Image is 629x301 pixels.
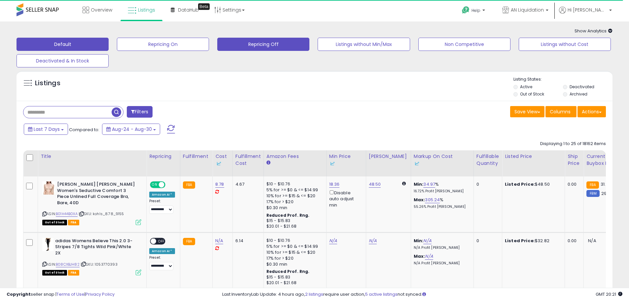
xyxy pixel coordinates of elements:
[318,38,410,51] button: Listings without Min/Max
[56,291,85,297] a: Terms of Use
[56,262,80,267] a: B08CXBJH82
[414,160,471,167] div: Some or all of the values in this column are provided from Inventory Lab.
[41,153,144,160] div: Title
[215,160,222,167] img: InventoryLab Logo
[178,7,199,13] span: DataHub
[215,153,230,167] div: Cost
[369,238,377,244] a: N/A
[183,153,210,160] div: Fulfillment
[414,189,469,194] p: 16.72% Profit [PERSON_NAME]
[217,38,309,51] button: Repricing Off
[513,76,612,83] p: Listing States:
[414,245,469,250] p: N/A Profit [PERSON_NAME]
[149,255,175,270] div: Preset:
[42,238,141,275] div: ASIN:
[183,238,195,245] small: FBA
[266,275,321,280] div: $15 - $15.83
[266,255,321,261] div: 17% for > $20
[34,126,60,132] span: Last 7 Days
[57,181,137,207] b: [PERSON_NAME] [PERSON_NAME] Women's Seductive Comfort 3 Piece Unlined Full Coverage Bra, Bare, 40D
[164,182,175,188] span: OFF
[505,181,560,187] div: $48.50
[266,261,321,267] div: $0.30 min
[79,211,124,216] span: | SKU: kohls_8.78_9155
[149,248,175,254] div: Amazon AI *
[365,291,398,297] a: 5 active listings
[151,182,159,188] span: ON
[266,224,321,229] div: $20.01 - $21.68
[414,181,469,194] div: %
[235,238,259,244] div: 6.14
[235,181,259,187] div: 4.67
[305,291,323,297] a: 2 listings
[86,291,115,297] a: Privacy Policy
[156,239,167,244] span: OFF
[575,28,612,34] span: Show Analytics
[545,106,577,117] button: Columns
[198,3,210,10] div: Tooltip anchor
[414,181,424,187] b: Min:
[42,181,55,195] img: 41brxGp84uL._SL40_.jpg
[69,127,99,133] span: Compared to:
[222,291,622,298] div: Last InventoryLab Update: 4 hours ago, require user action, not synced.
[601,181,611,187] span: 31.99
[423,181,435,188] a: 34.97
[42,270,67,276] span: All listings that are currently out of stock and unavailable for purchase on Amazon
[266,218,321,224] div: $15 - $15.83
[266,249,321,255] div: 10% for >= $15 & <= $20
[418,38,510,51] button: Non Competitive
[68,220,79,225] span: FBA
[266,205,321,211] div: $0.30 min
[505,153,562,160] div: Listed Price
[266,244,321,249] div: 5% for >= $0 & <= $14.99
[42,220,67,225] span: All listings that are currently out of stock and unavailable for purchase on Amazon
[266,153,324,160] div: Amazon Fees
[425,253,433,260] a: N/A
[138,7,155,13] span: Listings
[17,54,109,67] button: Deactivated & In Stock
[329,153,363,167] div: Min Price
[369,153,408,160] div: [PERSON_NAME]
[215,238,223,244] a: N/A
[266,181,321,187] div: $10 - $10.76
[7,291,115,298] div: seller snap | |
[510,106,544,117] button: Save View
[149,153,177,160] div: Repricing
[577,106,606,117] button: Actions
[117,38,209,51] button: Repricing On
[411,150,473,176] th: The percentage added to the cost of goods (COGS) that forms the calculator for Min & Max prices.
[586,181,599,189] small: FBA
[17,38,109,51] button: Default
[81,262,118,267] span: | SKU: 1053770393
[102,124,160,135] button: Aug-24 - Aug-30
[42,181,141,224] div: ASIN:
[235,153,261,167] div: Fulfillment Cost
[329,181,340,188] a: 18.36
[505,238,560,244] div: $32.82
[149,192,175,198] div: Amazon AI *
[35,79,60,88] h5: Listings
[520,91,544,97] label: Out of Stock
[266,212,310,218] b: Reduced Prof. Rng.
[329,160,363,167] div: Some or all of the values in this column are provided from Inventory Lab.
[91,7,112,13] span: Overview
[520,84,532,90] label: Active
[559,7,612,21] a: Hi [PERSON_NAME]
[472,8,480,13] span: Help
[414,238,424,244] b: Min:
[56,211,78,217] a: B01H44B0XA
[266,187,321,193] div: 5% for >= $0 & <= $14.99
[540,141,606,147] div: Displaying 1 to 25 of 18162 items
[112,126,152,132] span: Aug-24 - Aug-30
[568,238,578,244] div: 0.00
[568,153,581,167] div: Ship Price
[68,270,79,276] span: FBA
[414,261,469,266] p: N/A Profit [PERSON_NAME]
[329,238,337,244] a: N/A
[505,238,535,244] b: Listed Price:
[457,1,492,21] a: Help
[519,38,611,51] button: Listings without Cost
[462,6,470,14] i: Get Help
[586,190,599,197] small: FBM
[329,160,336,167] img: InventoryLab Logo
